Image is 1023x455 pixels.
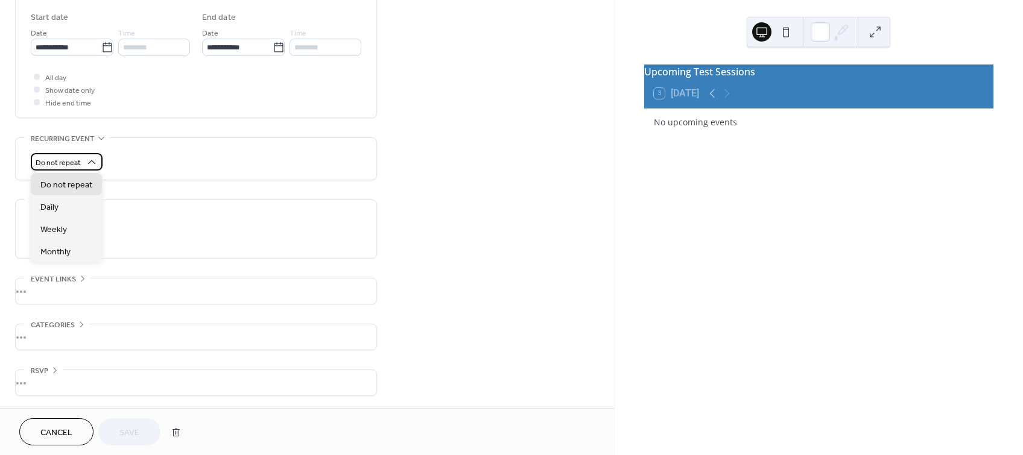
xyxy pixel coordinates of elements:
[45,84,95,97] span: Show date only
[31,273,76,286] span: Event links
[202,27,218,40] span: Date
[644,64,993,79] div: Upcoming Test Sessions
[16,324,376,350] div: •••
[31,365,48,377] span: RSVP
[202,11,236,24] div: End date
[31,27,47,40] span: Date
[16,278,376,304] div: •••
[31,133,95,145] span: Recurring event
[40,224,67,236] span: Weekly
[45,72,66,84] span: All day
[19,418,93,445] button: Cancel
[40,179,92,192] span: Do not repeat
[36,156,81,170] span: Do not repeat
[31,11,68,24] div: Start date
[31,319,75,331] span: Categories
[40,201,59,214] span: Daily
[40,427,72,439] span: Cancel
[290,27,306,40] span: Time
[45,97,91,110] span: Hide end time
[40,246,71,259] span: Monthly
[118,27,135,40] span: Time
[16,370,376,395] div: •••
[654,116,984,128] div: No upcoming events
